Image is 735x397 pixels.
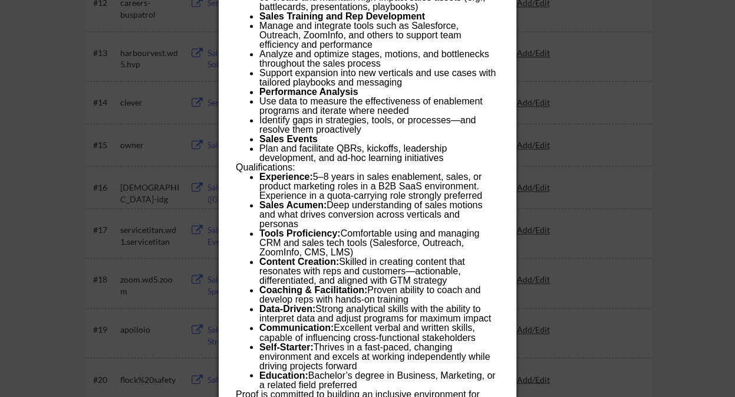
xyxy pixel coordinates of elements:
li: Use data to measure the effectiveness of enablement programs and iterate where needed [259,97,499,116]
b: Performance Analysis [259,87,358,97]
b: Coaching & Facilitation: [259,285,367,295]
li: Skilled in creating content that resonates with reps and customers—actionable, differentiated, an... [259,257,499,286]
li: Plan and facilitate QBRs, kickoffs, leadership development, and ad-hoc learning initiatives [259,144,499,163]
li: Thrives in a fast-paced, changing environment and excels at working independently while driving p... [259,342,499,370]
b: Sales Training and Rep Development [259,11,425,21]
li: Strong analytical skills with the ability to interpret data and adjust programs for maximum impact [259,304,499,323]
li: Bachelor’s degree in Business, Marketing, or a related field preferred [259,370,499,389]
b: Sales Acumen: [259,200,327,210]
b: Content Creation: [259,257,339,267]
b: Communication: [259,323,334,333]
b: Self-Starter: [259,342,314,352]
b: Tools Proficiency: [259,228,341,238]
h3: Qualifications: [236,163,499,172]
li: Proven ability to coach and develop reps with hands-on training [259,286,499,304]
li: Support expansion into new verticals and use cases with tailored playbooks and messaging [259,68,499,87]
li: Analyze and optimize stages, motions, and bottlenecks throughout the sales process [259,50,499,68]
li: Deep understanding of sales motions and what drives conversion across verticals and personas [259,201,499,229]
li: Identify gaps in strategies, tools, or processes—and resolve them proactively [259,116,499,134]
b: Experience: [259,172,313,182]
li: Comfortable using and managing CRM and sales tech tools (Salesforce, Outreach, ZoomInfo, CMS, LMS) [259,229,499,257]
li: 5–8 years in sales enablement, sales, or product marketing roles in a B2B SaaS environment. Exper... [259,172,499,201]
b: Data-Driven: [259,304,315,314]
li: Manage and integrate tools such as Salesforce, Outreach, ZoomInfo, and others to support team eff... [259,21,499,50]
b: Education: [259,370,308,380]
b: Sales Events [259,134,318,144]
li: Excellent verbal and written skills, capable of influencing cross-functional stakeholders [259,323,499,342]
